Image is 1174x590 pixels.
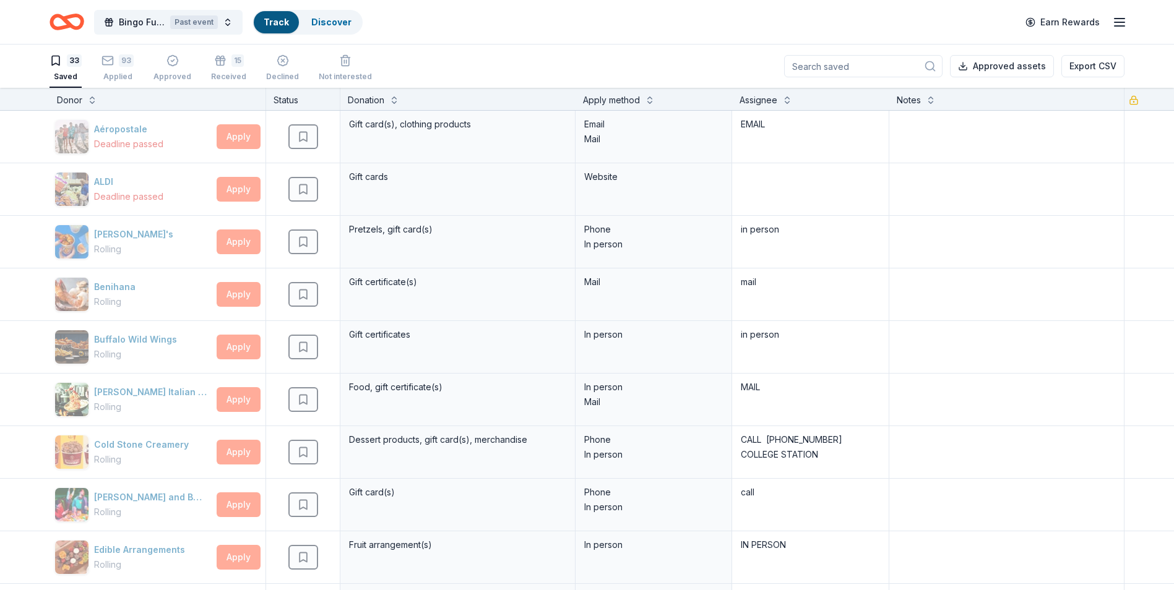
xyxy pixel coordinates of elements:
[584,327,723,342] div: In person
[101,49,134,88] button: 93Applied
[57,93,82,108] div: Donor
[348,116,568,133] div: Gift card(s), clothing products
[153,72,191,82] div: Approved
[784,55,943,77] input: Search saved
[950,55,1054,77] button: Approved assets
[1018,11,1107,33] a: Earn Rewards
[584,222,723,237] div: Phone
[348,326,568,343] div: Gift certificates
[348,93,384,108] div: Donation
[266,49,299,88] button: Declined
[583,93,640,108] div: Apply method
[50,49,82,88] button: 33Saved
[94,10,243,35] button: Bingo FundraiserPast event
[67,54,82,67] div: 33
[170,15,218,29] div: Past event
[101,72,134,82] div: Applied
[264,17,289,27] a: Track
[584,485,723,500] div: Phone
[266,88,340,110] div: Status
[584,447,723,462] div: In person
[348,378,568,396] div: Food, gift certificate(s)
[733,375,887,424] textarea: MAIL
[584,117,723,132] div: Email
[733,217,887,267] textarea: in person
[584,380,723,395] div: In person
[54,119,212,154] button: Image for AéropostaleAéropostaleDeadline passed
[119,15,165,30] span: Bingo Fundraiser
[54,435,212,469] button: Image for Cold Stone CreameryCold Stone CreameryRolling
[733,270,887,319] textarea: mail
[54,224,212,259] button: Image for Auntie Anne's [PERSON_NAME]'sRolling
[348,431,568,448] div: Dessert products, gift card(s), merchandise
[584,537,723,552] div: In person
[319,49,372,88] button: Not interested
[119,54,134,67] div: 93
[252,10,363,35] button: TrackDiscover
[211,72,246,82] div: Received
[897,93,921,108] div: Notes
[348,221,568,238] div: Pretzels, gift card(s)
[153,49,191,88] button: Approved
[584,237,723,252] div: In person
[733,427,887,477] textarea: CALL [PHONE_NUMBER] COLLEGE STATION
[211,49,246,88] button: 15Received
[311,17,352,27] a: Discover
[348,273,568,291] div: Gift certificate(s)
[54,540,212,575] button: Image for Edible ArrangementsEdible ArrangementsRolling
[231,54,244,67] div: 15
[584,275,723,289] div: Mail
[733,322,887,372] textarea: in person
[733,112,887,161] textarea: EMAIL
[266,72,299,82] div: Declined
[54,330,212,364] button: Image for Buffalo Wild WingsBuffalo Wild WingsRolling
[733,480,887,529] textarea: call
[50,7,84,36] a: Home
[584,132,723,147] div: Mail
[584,432,723,447] div: Phone
[348,168,568,186] div: Gift cards
[733,532,887,582] textarea: IN PERSON
[54,487,212,522] button: Image for Dave and Busters[PERSON_NAME] and BustersRolling
[584,500,723,515] div: In person
[740,93,777,108] div: Assignee
[348,484,568,501] div: Gift card(s)
[54,382,212,417] button: Image for Carrabba's Italian Grill[PERSON_NAME] Italian GrillRolling
[1061,55,1124,77] button: Export CSV
[584,395,723,409] div: Mail
[54,277,212,312] button: Image for BenihanaBenihanaRolling
[50,72,82,82] div: Saved
[54,172,212,207] button: Image for ALDI ALDIDeadline passed
[584,169,723,184] div: Website
[348,536,568,554] div: Fruit arrangement(s)
[319,72,372,82] div: Not interested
